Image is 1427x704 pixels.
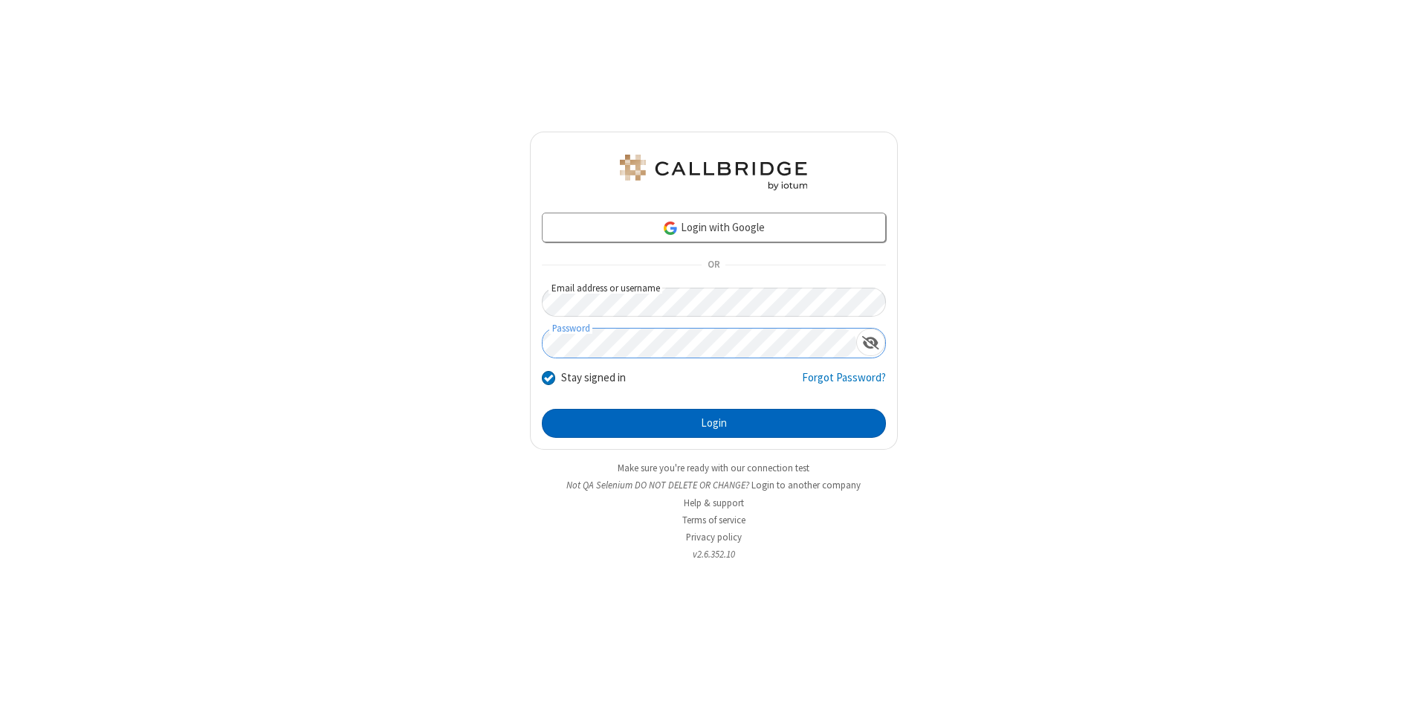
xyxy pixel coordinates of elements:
img: google-icon.png [662,220,679,236]
li: v2.6.352.10 [530,547,898,561]
span: OR [702,255,725,276]
label: Stay signed in [561,369,626,387]
a: Privacy policy [686,531,742,543]
button: Login to another company [751,478,861,492]
a: Login with Google [542,213,886,242]
a: Terms of service [682,514,745,526]
input: Password [543,329,856,358]
div: Show password [856,329,885,356]
a: Make sure you're ready with our connection test [618,462,809,474]
a: Forgot Password? [802,369,886,398]
input: Email address or username [542,288,886,317]
img: QA Selenium DO NOT DELETE OR CHANGE [617,155,810,190]
a: Help & support [684,497,744,509]
button: Login [542,409,886,439]
li: Not QA Selenium DO NOT DELETE OR CHANGE? [530,478,898,492]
